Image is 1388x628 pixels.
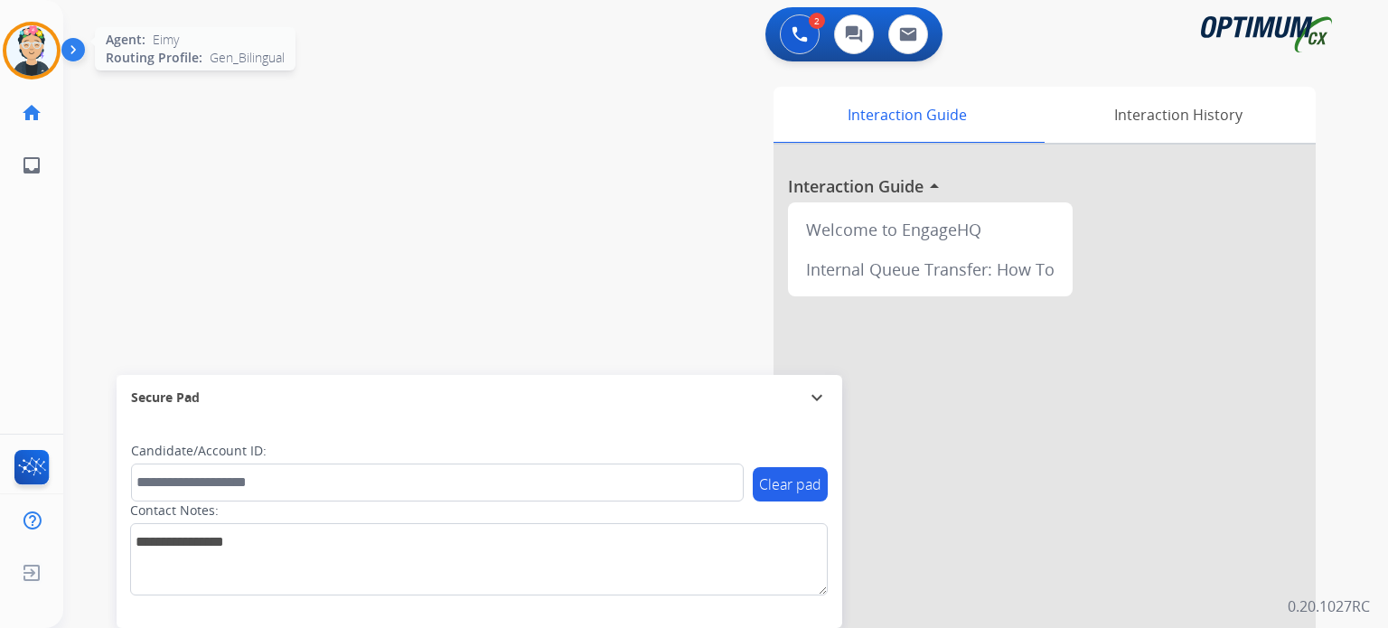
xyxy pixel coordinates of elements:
[809,13,825,29] div: 2
[21,155,42,176] mat-icon: inbox
[130,501,219,520] label: Contact Notes:
[795,249,1065,289] div: Internal Queue Transfer: How To
[753,467,828,501] button: Clear pad
[6,25,57,76] img: avatar
[1040,87,1316,143] div: Interaction History
[106,49,202,67] span: Routing Profile:
[131,389,200,407] span: Secure Pad
[131,442,267,460] label: Candidate/Account ID:
[21,102,42,124] mat-icon: home
[806,387,828,408] mat-icon: expand_more
[795,210,1065,249] div: Welcome to EngageHQ
[1288,595,1370,617] p: 0.20.1027RC
[153,31,179,49] span: Eimy
[774,87,1040,143] div: Interaction Guide
[106,31,145,49] span: Agent:
[210,49,285,67] span: Gen_Bilingual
